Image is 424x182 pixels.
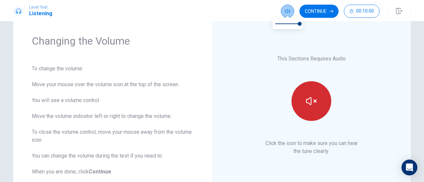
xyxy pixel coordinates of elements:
div: To change the volume: Move your mouse over the volume icon at the top of the screen. You will see... [32,65,193,176]
button: Continue [299,5,339,18]
span: Level Test [29,5,52,10]
p: This Sections Requires Audio [277,55,346,63]
span: 00:10:00 [356,9,374,14]
h1: Changing the Volume [32,34,193,48]
b: Continue [89,168,111,175]
h1: Listening [29,10,52,18]
button: 00:10:00 [344,5,380,18]
div: Open Intercom Messenger [401,160,417,175]
p: Click the icon to make sure you can hear the tune clearly. [265,139,358,155]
